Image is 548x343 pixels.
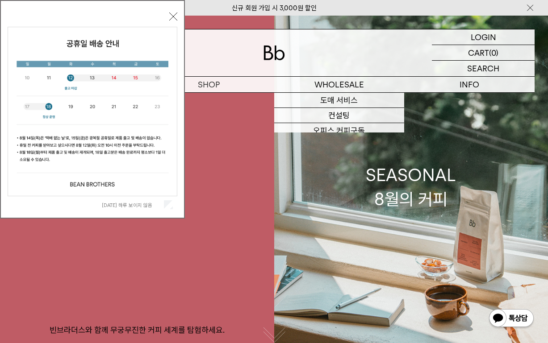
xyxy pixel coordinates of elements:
img: cb63d4bbb2e6550c365f227fdc69b27f_113810.jpg [8,27,177,196]
p: INFO [404,77,535,92]
label: [DATE] 하루 보이지 않음 [102,202,162,208]
button: 닫기 [169,12,177,21]
p: WHOLESALE [274,77,405,92]
a: LOGIN [432,29,535,45]
a: 도매 서비스 [274,93,405,108]
a: 신규 회원 가입 시 3,000원 할인 [232,4,317,12]
p: SEARCH [467,61,499,76]
a: 컨설팅 [274,108,405,123]
a: CART (0) [432,45,535,61]
p: CART [468,45,489,60]
img: 로고 [264,45,285,60]
p: LOGIN [471,29,496,45]
p: (0) [489,45,498,60]
a: 오피스 커피구독 [274,123,405,138]
div: SEASONAL 8월의 커피 [366,163,456,211]
img: 카카오톡 채널 1:1 채팅 버튼 [488,308,535,330]
a: SHOP [144,77,274,92]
